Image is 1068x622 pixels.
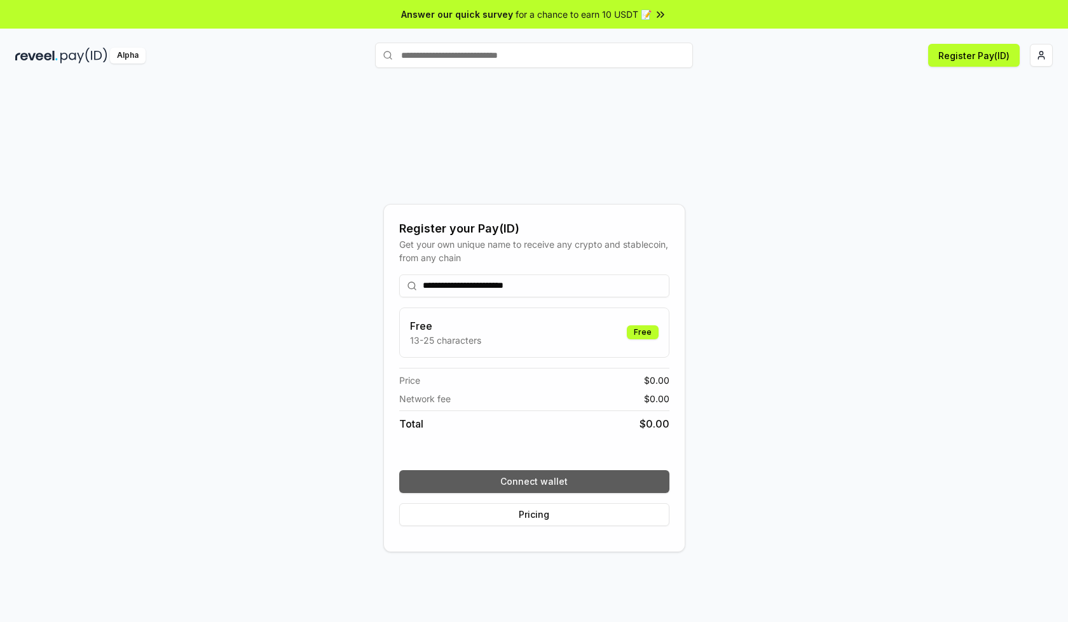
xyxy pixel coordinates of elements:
p: 13-25 characters [410,334,481,347]
span: Network fee [399,392,451,405]
span: Total [399,416,423,431]
span: $ 0.00 [640,416,669,431]
div: Get your own unique name to receive any crypto and stablecoin, from any chain [399,238,669,264]
span: Price [399,374,420,387]
button: Pricing [399,503,669,526]
span: $ 0.00 [644,392,669,405]
img: reveel_dark [15,48,58,64]
button: Connect wallet [399,470,669,493]
div: Register your Pay(ID) [399,220,669,238]
button: Register Pay(ID) [928,44,1020,67]
span: for a chance to earn 10 USDT 📝 [516,8,652,21]
span: $ 0.00 [644,374,669,387]
h3: Free [410,318,481,334]
img: pay_id [60,48,107,64]
div: Free [627,325,659,339]
span: Answer our quick survey [401,8,513,21]
div: Alpha [110,48,146,64]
